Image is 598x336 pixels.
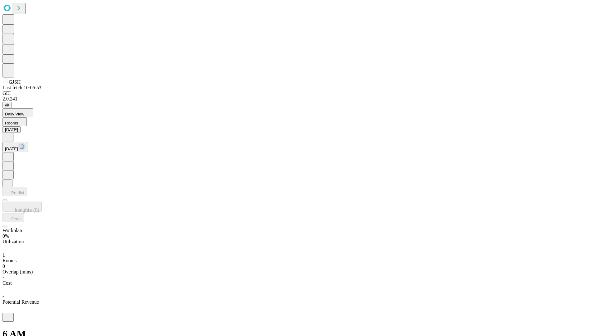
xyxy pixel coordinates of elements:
span: Daily View [5,112,24,116]
span: [DATE] [5,147,18,151]
button: Rooms [2,117,27,126]
span: Insights (0) [15,208,39,213]
button: Predict [2,187,26,196]
span: Rooms [5,121,18,125]
span: - [2,294,4,299]
span: Workplan [2,228,22,233]
span: 0 [2,264,5,269]
span: 0% [2,233,9,239]
span: Overlap (mins) [2,269,33,274]
button: [DATE] [2,126,21,133]
span: Rooms [2,258,17,263]
div: GEI [2,91,596,96]
span: GJSH [9,79,21,85]
span: @ [5,103,9,107]
span: Potential Revenue [2,299,39,305]
button: @ [2,102,12,108]
span: Cost [2,280,12,286]
button: Insights (0) [2,202,42,212]
button: [DATE] [2,142,28,152]
div: 2.0.241 [2,96,596,102]
span: Last fetch: 10:06:53 [2,85,41,90]
button: Daily View [2,108,33,117]
span: 1 [2,252,5,258]
span: Utilization [2,239,24,244]
button: Fetch [2,213,24,222]
span: - [2,275,4,280]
